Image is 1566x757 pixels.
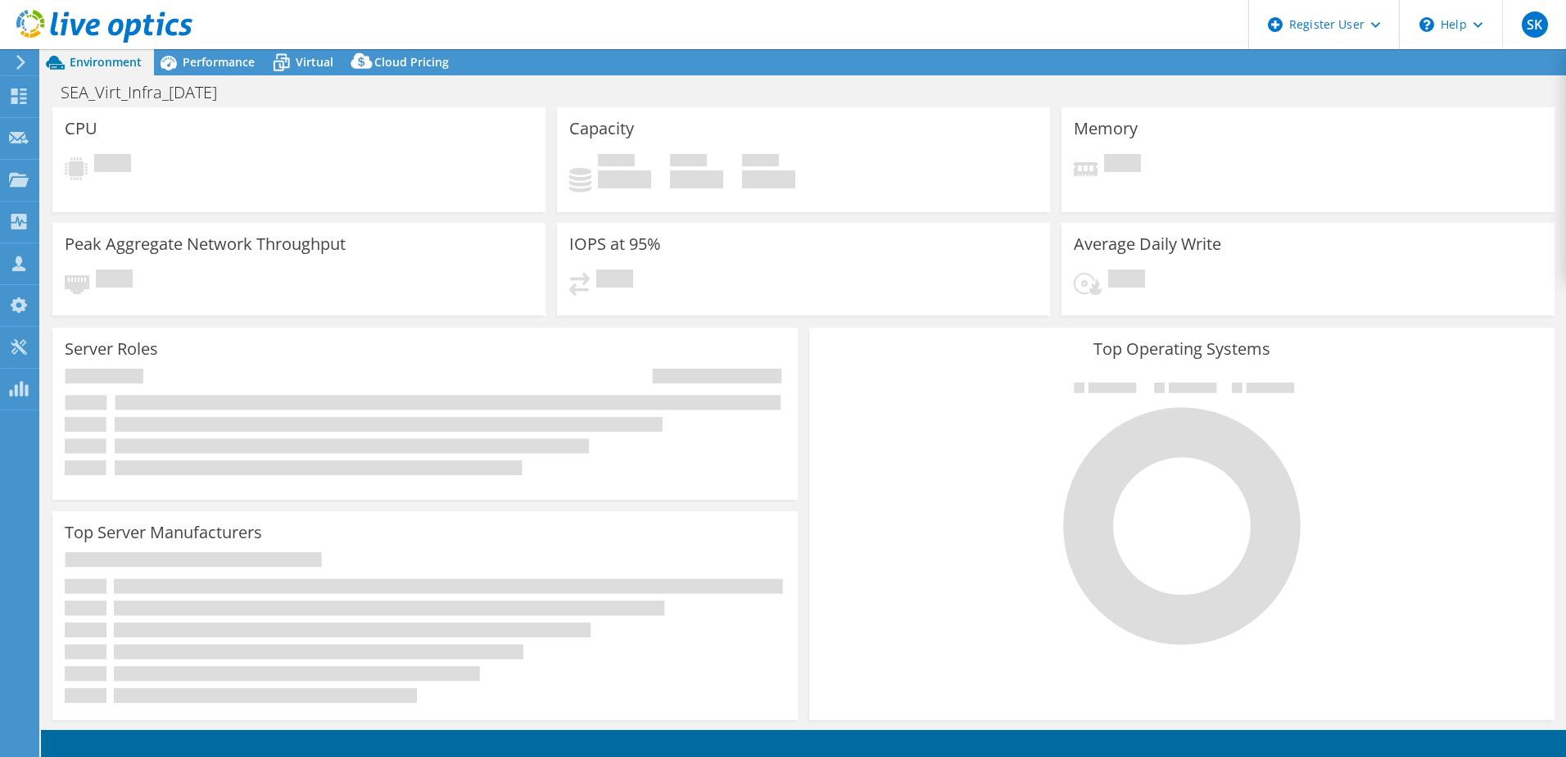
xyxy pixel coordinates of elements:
span: Free [670,154,707,170]
span: Pending [596,270,633,292]
h4: 0 GiB [598,170,651,188]
h3: Top Operating Systems [821,340,1542,358]
span: SK [1522,11,1548,38]
h3: IOPS at 95% [569,235,661,253]
span: Pending [96,270,133,292]
h3: Peak Aggregate Network Throughput [65,235,346,253]
h4: 0 GiB [742,170,795,188]
span: Pending [1108,270,1145,292]
svg: \n [1419,17,1434,32]
h3: Average Daily Write [1074,235,1221,253]
h3: Top Server Manufacturers [65,524,262,542]
h3: CPU [65,120,97,138]
span: Environment [70,54,142,70]
span: Total [742,154,779,170]
span: Pending [1104,154,1141,176]
h4: 0 GiB [670,170,723,188]
span: Pending [94,154,131,176]
h1: SEA_Virt_Infra_[DATE] [53,84,242,102]
h3: Memory [1074,120,1138,138]
span: Cloud Pricing [374,54,449,70]
h3: Server Roles [65,340,158,358]
span: Virtual [296,54,333,70]
span: Performance [183,54,255,70]
h3: Capacity [569,120,634,138]
span: Used [598,154,635,170]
